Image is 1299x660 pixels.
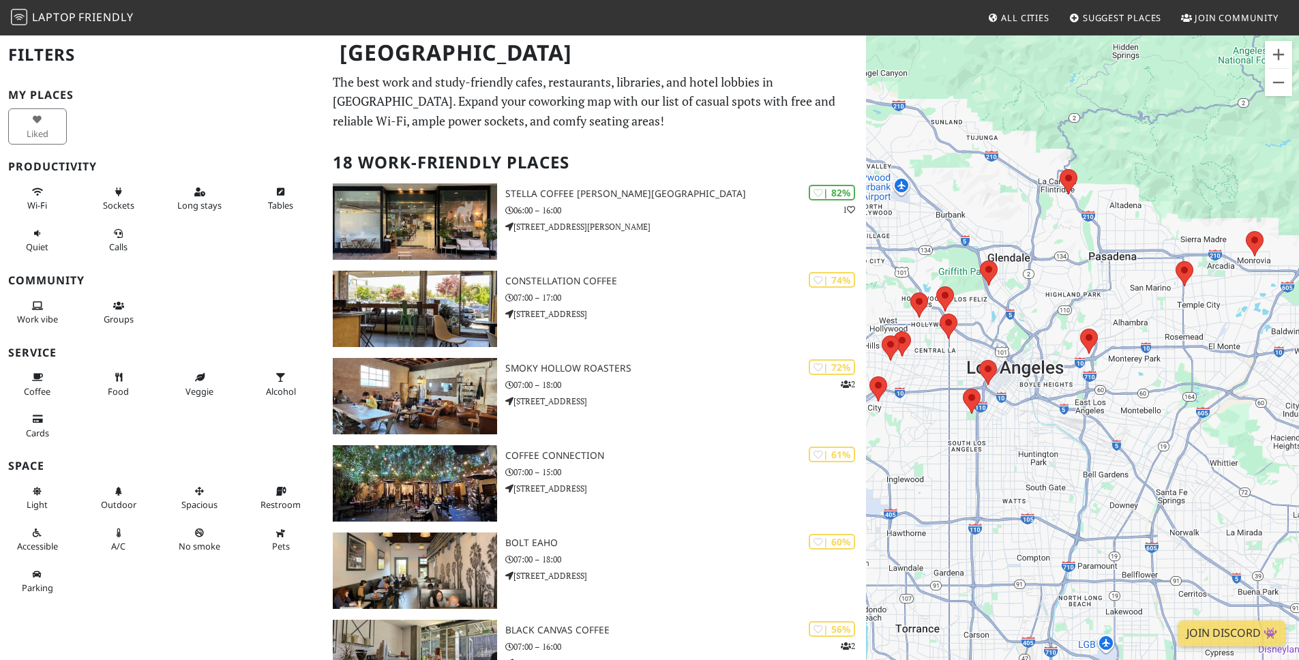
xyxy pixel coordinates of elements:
p: 07:00 – 15:00 [505,466,866,479]
h3: Smoky Hollow Roasters [505,363,866,374]
span: Join Community [1195,12,1279,24]
button: Alcohol [252,366,310,402]
a: Join Community [1176,5,1284,30]
button: Veggie [170,366,229,402]
button: Restroom [252,480,310,516]
div: | 74% [809,272,855,288]
a: Smoky Hollow Roasters | 72% 2 Smoky Hollow Roasters 07:00 – 18:00 [STREET_ADDRESS] [325,358,866,434]
p: 07:00 – 16:00 [505,640,866,653]
div: | 61% [809,447,855,462]
span: Food [108,385,129,397]
button: Spacious [170,480,229,516]
span: Power sockets [103,199,134,211]
p: [STREET_ADDRESS][PERSON_NAME] [505,220,866,233]
span: Coffee [24,385,50,397]
button: Cards [8,408,67,444]
div: | 82% [809,185,855,200]
h3: Constellation Coffee [505,275,866,287]
button: Tables [252,181,310,217]
img: Stella Coffee Beverly Hills [333,183,497,260]
button: Outdoor [89,480,148,516]
img: LaptopFriendly [11,9,27,25]
span: Laptop [32,10,76,25]
div: | 56% [809,621,855,637]
h3: Service [8,346,316,359]
a: Join Discord 👾 [1178,620,1285,646]
span: Friendly [78,10,133,25]
div: | 60% [809,534,855,550]
button: Calls [89,222,148,258]
span: People working [17,313,58,325]
h1: [GEOGRAPHIC_DATA] [329,34,863,72]
button: Zoom out [1265,69,1292,96]
button: Zoom in [1265,41,1292,68]
p: The best work and study-friendly cafes, restaurants, libraries, and hotel lobbies in [GEOGRAPHIC_... [333,72,858,131]
h3: Community [8,274,316,287]
h3: Black Canvas Coffee [505,625,866,636]
button: Long stays [170,181,229,217]
p: 06:00 – 16:00 [505,204,866,217]
img: Coffee Connection [333,445,497,522]
h2: Filters [8,34,316,76]
p: 2 [841,378,855,391]
span: Video/audio calls [109,241,128,253]
button: No smoke [170,522,229,558]
button: Pets [252,522,310,558]
span: Parking [22,582,53,594]
span: Accessible [17,540,58,552]
p: 1 [843,203,855,216]
span: Group tables [104,313,134,325]
span: Long stays [177,199,222,211]
a: BOLT EaHo | 60% BOLT EaHo 07:00 – 18:00 [STREET_ADDRESS] [325,532,866,609]
p: [STREET_ADDRESS] [505,569,866,582]
p: 07:00 – 18:00 [505,378,866,391]
button: Accessible [8,522,67,558]
button: Coffee [8,366,67,402]
button: Parking [8,563,67,599]
span: Spacious [181,498,218,511]
a: Stella Coffee Beverly Hills | 82% 1 Stella Coffee [PERSON_NAME][GEOGRAPHIC_DATA] 06:00 – 16:00 [S... [325,183,866,260]
span: Suggest Places [1083,12,1162,24]
span: Veggie [185,385,213,397]
h3: Coffee Connection [505,450,866,462]
h3: My Places [8,89,316,102]
img: BOLT EaHo [333,532,497,609]
button: Groups [89,295,148,331]
div: | 72% [809,359,855,375]
p: [STREET_ADDRESS] [505,307,866,320]
span: Outdoor area [101,498,136,511]
button: Work vibe [8,295,67,331]
h3: Productivity [8,160,316,173]
img: Smoky Hollow Roasters [333,358,497,434]
a: Coffee Connection | 61% Coffee Connection 07:00 – 15:00 [STREET_ADDRESS] [325,445,866,522]
span: Pet friendly [272,540,290,552]
p: [STREET_ADDRESS] [505,395,866,408]
a: All Cities [982,5,1055,30]
h3: Space [8,460,316,472]
button: Food [89,366,148,402]
p: [STREET_ADDRESS] [505,482,866,495]
h3: BOLT EaHo [505,537,866,549]
span: Alcohol [266,385,296,397]
span: Credit cards [26,427,49,439]
a: Suggest Places [1064,5,1167,30]
span: Quiet [26,241,48,253]
span: All Cities [1001,12,1049,24]
button: Sockets [89,181,148,217]
span: Natural light [27,498,48,511]
img: Constellation Coffee [333,271,497,347]
span: Air conditioned [111,540,125,552]
p: 07:00 – 17:00 [505,291,866,304]
p: 07:00 – 18:00 [505,553,866,566]
button: A/C [89,522,148,558]
a: LaptopFriendly LaptopFriendly [11,6,134,30]
span: Restroom [260,498,301,511]
span: Smoke free [179,540,220,552]
p: 2 [841,640,855,652]
button: Wi-Fi [8,181,67,217]
span: Work-friendly tables [268,199,293,211]
span: Stable Wi-Fi [27,199,47,211]
h3: Stella Coffee [PERSON_NAME][GEOGRAPHIC_DATA] [505,188,866,200]
a: Constellation Coffee | 74% Constellation Coffee 07:00 – 17:00 [STREET_ADDRESS] [325,271,866,347]
button: Quiet [8,222,67,258]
